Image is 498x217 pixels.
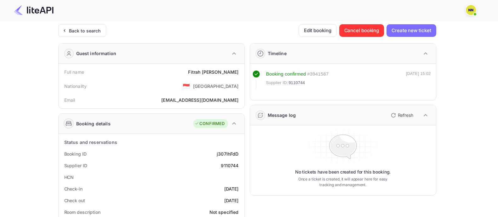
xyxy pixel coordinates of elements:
[224,186,239,192] div: [DATE]
[387,110,416,120] button: Refresh
[266,71,306,78] div: Booking confirmed
[466,5,476,15] img: N/A N/A
[295,169,391,175] p: No tickets have been created for this booking.
[293,176,393,188] p: Once a ticket is created, it will appear here for easy tracking and management.
[64,151,87,157] div: Booking ID
[398,112,413,118] p: Refresh
[14,5,54,15] img: LiteAPI Logo
[64,197,85,204] div: Check out
[64,162,87,169] div: Supplier ID
[64,97,75,103] div: Email
[64,69,84,75] div: Full name
[64,139,117,146] div: Status and reservations
[69,27,101,34] div: Back to search
[221,162,238,169] div: 9110744
[307,71,329,78] div: # 3941587
[339,24,384,37] button: Cancel booking
[193,83,239,89] div: [GEOGRAPHIC_DATA]
[209,209,239,215] div: Not specified
[406,71,431,89] div: [DATE] 15:02
[64,83,87,89] div: Nationality
[188,69,238,75] div: Fitrah [PERSON_NAME]
[64,209,100,215] div: Room description
[266,80,288,86] span: Supplier ID:
[161,97,238,103] div: [EMAIL_ADDRESS][DOMAIN_NAME]
[64,186,83,192] div: Check-in
[289,80,305,86] span: 9110744
[195,121,225,127] div: CONFIRMED
[76,120,111,127] div: Booking details
[224,197,239,204] div: [DATE]
[268,112,296,118] div: Message log
[76,50,117,57] div: Guest information
[64,174,74,180] div: HCN
[299,24,337,37] button: Edit booking
[386,24,436,37] button: Create new ticket
[268,50,287,57] div: Timeline
[217,151,238,157] div: j307lhFdD
[183,80,190,92] span: United States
